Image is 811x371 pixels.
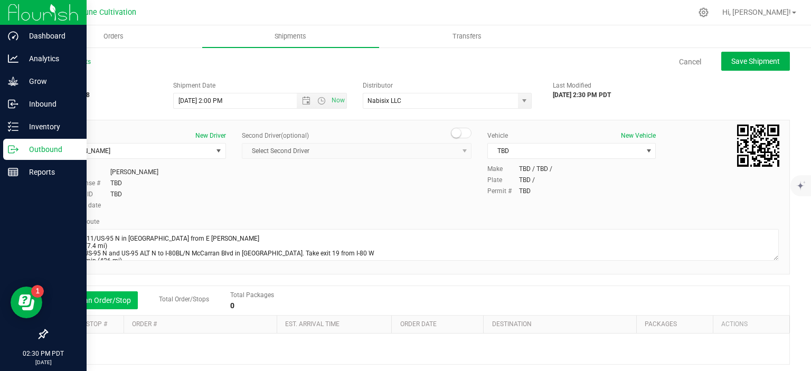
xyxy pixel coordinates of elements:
[18,30,82,42] p: Dashboard
[438,32,496,41] span: Transfers
[5,358,82,366] p: [DATE]
[18,52,82,65] p: Analytics
[212,144,225,158] span: select
[297,97,315,105] span: Open the date view
[260,32,320,41] span: Shipments
[363,93,513,108] input: Select
[8,31,18,41] inline-svg: Dashboard
[5,349,82,358] p: 02:30 PM PDT
[230,291,274,299] span: Total Packages
[721,52,790,71] button: Save Shipment
[8,144,18,155] inline-svg: Outbound
[379,25,556,47] a: Transfers
[8,99,18,109] inline-svg: Inbound
[285,320,340,328] a: Est. arrival time
[487,164,519,174] label: Make
[173,81,215,90] label: Shipment Date
[487,131,508,140] label: Vehicle
[242,131,309,140] label: Second Driver
[195,131,226,140] button: New Driver
[202,25,379,47] a: Shipments
[18,98,82,110] p: Inbound
[132,320,157,328] a: Order #
[722,8,791,16] span: Hi, [PERSON_NAME]!
[8,167,18,177] inline-svg: Reports
[80,8,136,17] span: Dune Cultivation
[645,320,677,328] a: Packages
[31,285,44,298] iframe: Resource center unread badge
[55,291,138,309] button: Add an Order/Stop
[642,144,655,158] span: select
[329,93,347,108] span: Set Current date
[713,316,789,334] th: Actions
[737,125,779,167] img: Scan me!
[89,32,138,41] span: Orders
[363,81,393,90] label: Distributor
[519,164,552,174] div: TBD / TBD /
[18,143,82,156] p: Outbound
[25,25,202,47] a: Orders
[159,296,209,303] span: Total Order/Stops
[518,93,531,108] span: select
[400,320,437,328] a: Order date
[519,186,531,196] div: TBD
[110,178,122,188] div: TBD
[621,131,656,140] button: New Vehicle
[487,186,519,196] label: Permit #
[697,7,710,17] div: Manage settings
[18,75,82,88] p: Grow
[110,167,158,177] div: [PERSON_NAME]
[8,76,18,87] inline-svg: Grow
[110,189,122,199] div: TBD
[488,144,642,158] span: TBD
[281,132,309,139] span: (optional)
[553,91,611,99] strong: [DATE] 2:30 PM PDT
[86,320,107,328] a: Stop #
[519,175,535,185] div: TBD /
[11,287,42,318] iframe: Resource center
[731,57,780,65] span: Save Shipment
[553,81,591,90] label: Last Modified
[18,120,82,133] p: Inventory
[313,97,331,105] span: Open the time view
[46,81,157,90] span: Shipment #
[492,320,532,328] a: Destination
[737,125,779,167] qrcode: 20250819-008
[8,121,18,132] inline-svg: Inventory
[679,56,701,67] a: Cancel
[8,53,18,64] inline-svg: Analytics
[230,301,234,310] strong: 0
[487,175,519,185] label: Plate
[18,166,82,178] p: Reports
